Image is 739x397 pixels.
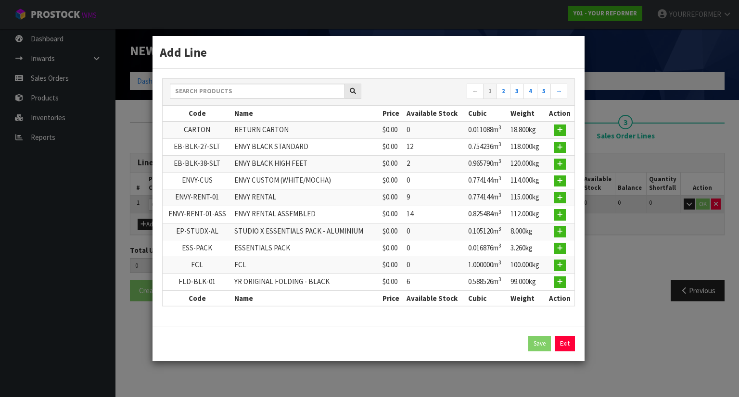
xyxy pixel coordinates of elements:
a: 3 [510,84,524,99]
th: Code [163,290,232,306]
td: 14 [404,206,466,223]
td: 18.800kg [508,122,546,139]
td: 0.016876m [466,240,508,257]
td: 0 [404,223,466,240]
td: 0.774144m [466,173,508,189]
sup: 3 [498,259,501,266]
button: Save [528,336,551,351]
td: ENVY-RENT-01-ASS [163,206,232,223]
sup: 3 [498,209,501,215]
td: ENVY BLACK STANDARD [232,138,380,155]
td: EB-BLK-38-SLT [163,156,232,173]
a: 5 [537,84,551,99]
td: CARTON [163,122,232,139]
a: 4 [523,84,537,99]
td: $0.00 [380,138,404,155]
td: 0.588526m [466,273,508,290]
th: Action [545,106,574,121]
td: $0.00 [380,156,404,173]
td: 0.754236m [466,138,508,155]
td: 0.774144m [466,189,508,206]
td: $0.00 [380,173,404,189]
th: Name [232,290,380,306]
td: 0.825484m [466,206,508,223]
input: Search products [170,84,345,99]
a: ← [467,84,484,99]
td: $0.00 [380,189,404,206]
td: $0.00 [380,240,404,257]
a: 1 [483,84,497,99]
th: Price [380,290,404,306]
nav: Page navigation [376,84,567,100]
td: FCL [232,257,380,273]
sup: 3 [498,192,501,198]
td: EP-STUDX-AL [163,223,232,240]
th: Name [232,106,380,121]
td: 118.000kg [508,138,546,155]
td: 3.260kg [508,240,546,257]
td: 1.000000m [466,257,508,273]
td: 12 [404,138,466,155]
td: 114.000kg [508,173,546,189]
td: 100.000kg [508,257,546,273]
td: 0 [404,257,466,273]
td: $0.00 [380,122,404,139]
sup: 3 [498,124,501,131]
td: 0 [404,173,466,189]
th: Action [545,290,574,306]
td: $0.00 [380,206,404,223]
sup: 3 [498,141,501,148]
td: FCL [163,257,232,273]
td: FLD-BLK-01 [163,273,232,290]
sup: 3 [498,225,501,232]
td: RETURN CARTON [232,122,380,139]
a: Exit [555,336,575,351]
td: ENVY BLACK HIGH FEET [232,156,380,173]
h3: Add Line [160,43,577,61]
a: → [550,84,567,99]
sup: 3 [498,276,501,283]
th: Available Stock [404,106,466,121]
sup: 3 [498,158,501,164]
th: Weight [508,106,546,121]
td: ESSENTIALS PACK [232,240,380,257]
td: 0.965790m [466,156,508,173]
td: 9 [404,189,466,206]
sup: 3 [498,242,501,249]
th: Weight [508,290,546,306]
td: 120.000kg [508,156,546,173]
td: $0.00 [380,273,404,290]
td: 8.000kg [508,223,546,240]
th: Available Stock [404,290,466,306]
td: $0.00 [380,257,404,273]
td: 2 [404,156,466,173]
th: Price [380,106,404,121]
td: ENVY RENTAL [232,189,380,206]
td: 115.000kg [508,189,546,206]
td: 0.105120m [466,223,508,240]
td: EB-BLK-27-SLT [163,138,232,155]
td: ENVY CUSTOM (WHITE/MOCHA) [232,173,380,189]
td: ENVY-CUS [163,173,232,189]
td: 112.000kg [508,206,546,223]
td: 0.011088m [466,122,508,139]
th: Cubic [466,106,508,121]
th: Cubic [466,290,508,306]
td: 0 [404,240,466,257]
td: YR ORIGINAL FOLDING - BLACK [232,273,380,290]
td: STUDIO X ESSENTIALS PACK - ALUMINIUM [232,223,380,240]
td: 0 [404,122,466,139]
td: 6 [404,273,466,290]
th: Code [163,106,232,121]
sup: 3 [498,175,501,182]
a: 2 [497,84,510,99]
td: $0.00 [380,223,404,240]
td: ENVY-RENT-01 [163,189,232,206]
td: 99.000kg [508,273,546,290]
td: ESS-PACK [163,240,232,257]
td: ENVY RENTAL ASSEMBLED [232,206,380,223]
